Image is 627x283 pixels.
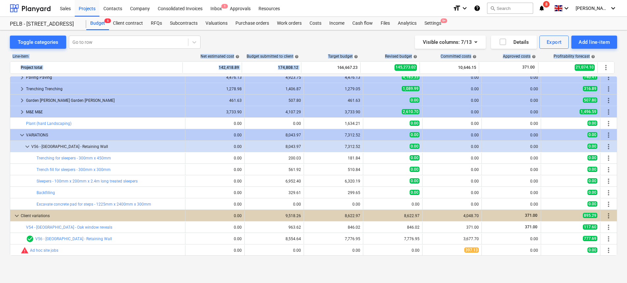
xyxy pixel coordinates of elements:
[86,17,109,30] div: Budget
[580,109,597,114] span: 1,496.59
[307,179,360,184] div: 6,320.19
[484,179,538,184] div: 0.00
[605,212,613,220] span: More actions
[166,17,202,30] div: Subcontracts
[188,179,242,184] div: 0.00
[366,225,420,230] div: 846.02
[366,248,420,253] div: 0.00
[425,213,479,218] div: 4,048.70
[583,213,597,218] span: 895.29
[605,177,613,185] span: More actions
[109,17,147,30] a: Client contract
[554,54,595,59] div: Profitability forecast
[307,248,360,253] div: 0.00
[104,18,111,23] span: 6
[583,224,597,230] span: 117.60
[394,17,421,30] a: Analytics
[464,247,479,253] span: 397.13
[26,225,112,230] a: V54 - [GEOGRAPHIC_DATA] - Oak window reveals
[410,144,420,149] span: 0.00
[484,202,538,207] div: 0.00
[441,18,447,23] span: 9+
[307,133,360,137] div: 7,312.52
[188,202,242,207] div: 0.00
[377,17,394,30] a: Files
[605,200,613,208] span: More actions
[484,75,538,80] div: 0.00
[37,167,111,172] a: Trench fill for sleepers - 300mm x 300mm
[425,237,479,241] div: 3,677.70
[425,110,479,114] div: 0.00
[18,85,26,93] span: keyboard_arrow_right
[605,166,613,174] span: More actions
[26,84,182,94] div: Trenching Trenching
[410,132,420,137] span: 0.00
[524,213,538,218] span: 371.00
[425,156,479,160] div: 0.00
[539,36,569,49] button: Export
[587,247,597,253] span: 0.00
[348,17,377,30] a: Cash flow
[425,144,479,149] div: 0.00
[188,248,242,253] div: 0.00
[587,167,597,172] span: 0.00
[18,131,26,139] span: keyboard_arrow_down
[587,155,597,160] span: 0.00
[35,237,112,241] a: V56 - [GEOGRAPHIC_DATA] - Retaining Wall
[21,62,180,73] div: Project total
[605,97,613,104] span: More actions
[425,179,479,184] div: 0.00
[605,85,613,93] span: More actions
[605,143,613,151] span: More actions
[366,237,420,241] div: 7,776.95
[410,121,420,126] span: 0.00
[425,225,479,230] div: 371.00
[188,75,242,80] div: 4,476.13
[484,190,538,195] div: 0.00
[543,1,550,8] span: 8
[247,75,301,80] div: 4,923.75
[425,121,479,126] div: 0.00
[423,62,476,73] div: 10,646.15
[37,202,151,207] a: Excavate concrete pad for steps - 1225mm x 2400mm x 300mm
[247,190,301,195] div: 329.61
[307,98,360,103] div: 461.63
[587,178,597,184] span: 0.00
[410,167,420,172] span: 0.00
[325,17,348,30] a: Income
[188,87,242,91] div: 1,278.98
[232,17,273,30] div: Purchase orders
[583,236,597,241] span: 777.69
[10,54,183,59] div: Line-item
[37,156,111,160] a: Trenching for sleepers - 300mm x 450mm
[247,213,301,218] div: 9,518.26
[188,98,242,103] div: 461.63
[583,98,597,103] span: 507.80
[247,156,301,160] div: 200.03
[247,121,301,126] div: 0.00
[247,237,301,241] div: 8,554.64
[499,38,529,46] div: Details
[605,73,613,81] span: More actions
[583,86,597,91] span: 316.89
[410,155,420,160] span: 0.00
[247,179,301,184] div: 6,952.40
[30,248,58,253] a: Ad hoc site jobs
[484,248,538,253] div: 0.00
[26,107,182,117] div: M&E M&E
[147,17,166,30] div: RFQs
[571,36,617,49] button: Add line-item
[547,38,562,46] div: Export
[484,98,538,103] div: 0.00
[188,167,242,172] div: 0.00
[185,62,239,73] div: 142,418.89
[609,4,617,12] i: keyboard_arrow_down
[425,167,479,172] div: 0.00
[307,75,360,80] div: 4,476.13
[353,55,358,59] span: help
[306,17,325,30] a: Costs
